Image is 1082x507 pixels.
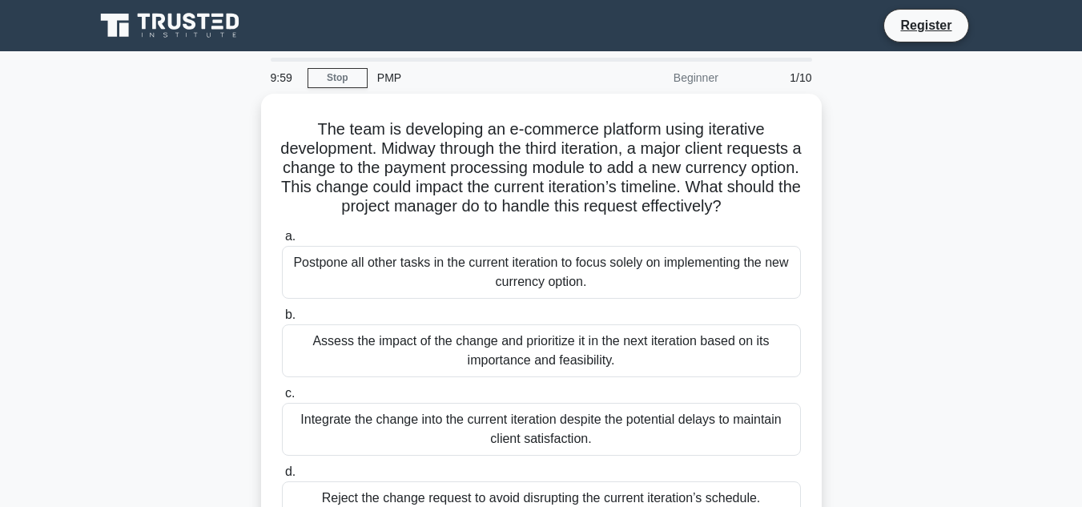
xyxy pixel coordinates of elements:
span: d. [285,465,296,478]
a: Register [891,15,961,35]
div: PMP [368,62,588,94]
div: Beginner [588,62,728,94]
div: 1/10 [728,62,822,94]
div: Postpone all other tasks in the current iteration to focus solely on implementing the new currenc... [282,246,801,299]
div: Assess the impact of the change and prioritize it in the next iteration based on its importance a... [282,324,801,377]
span: b. [285,308,296,321]
h5: The team is developing an e-commerce platform using iterative development. Midway through the thi... [280,119,802,217]
span: a. [285,229,296,243]
span: c. [285,386,295,400]
a: Stop [308,68,368,88]
div: 9:59 [261,62,308,94]
div: Integrate the change into the current iteration despite the potential delays to maintain client s... [282,403,801,456]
